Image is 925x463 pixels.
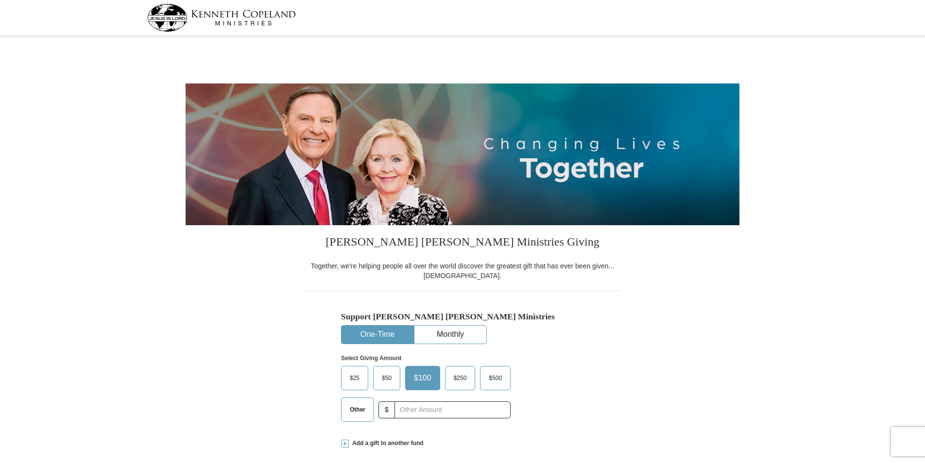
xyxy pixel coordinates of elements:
[394,401,511,418] input: Other Amount
[378,401,395,418] span: $
[342,326,413,344] button: One-Time
[377,371,396,385] span: $50
[147,4,296,32] img: kcm-header-logo.svg
[341,355,401,362] strong: Select Giving Amount
[414,326,486,344] button: Monthly
[305,261,620,281] div: Together, we're helping people all over the world discover the greatest gift that has ever been g...
[484,371,507,385] span: $500
[341,312,584,322] h5: Support [PERSON_NAME] [PERSON_NAME] Ministries
[345,402,370,417] span: Other
[449,371,472,385] span: $250
[409,371,436,385] span: $100
[305,225,620,261] h3: [PERSON_NAME] [PERSON_NAME] Ministries Giving
[349,439,424,447] span: Add a gift to another fund
[345,371,364,385] span: $25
